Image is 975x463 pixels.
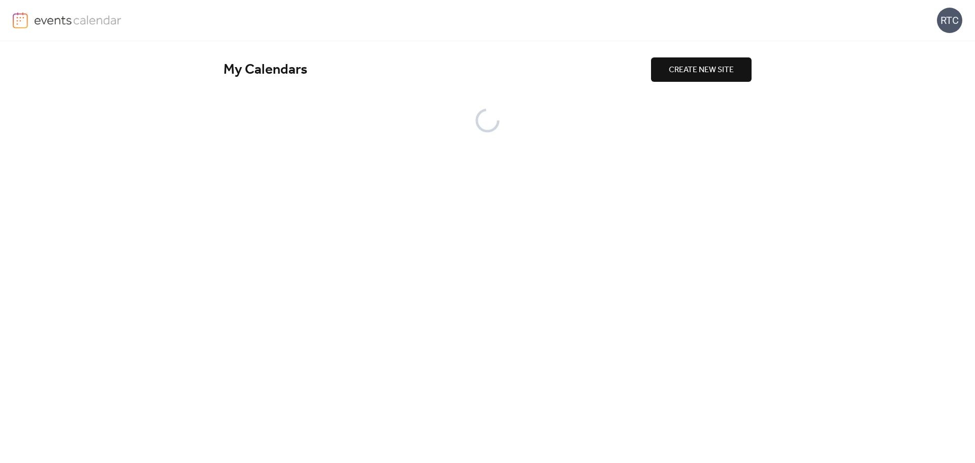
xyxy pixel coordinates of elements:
div: RTC [937,8,962,33]
div: My Calendars [223,61,651,79]
img: logo-type [34,12,122,27]
img: logo [13,12,28,28]
button: CREATE NEW SITE [651,57,752,82]
span: CREATE NEW SITE [669,64,734,76]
